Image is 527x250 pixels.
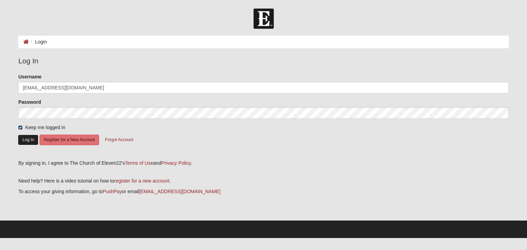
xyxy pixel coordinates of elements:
[18,55,508,66] legend: Log In
[125,160,153,166] a: Terms of Use
[161,160,191,166] a: Privacy Policy
[103,189,122,194] a: PushPay
[18,160,508,167] div: By signing in, I agree to The Church of Eleven22's and .
[18,177,508,185] p: Need help? Here is a video tutorial on how to .
[18,99,41,105] label: Password
[18,188,508,195] p: To access your giving information, go to or email
[18,73,42,80] label: Username
[39,135,99,145] button: Register for a New Account
[139,189,220,194] a: [EMAIL_ADDRESS][DOMAIN_NAME]
[25,125,65,130] span: Keep me logged in
[114,178,169,184] a: register for a new account
[18,125,23,130] input: Keep me logged in
[18,135,38,145] button: Log In
[29,38,47,46] li: Login
[101,135,138,145] button: Forgot Account
[254,9,274,29] img: Church of Eleven22 Logo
